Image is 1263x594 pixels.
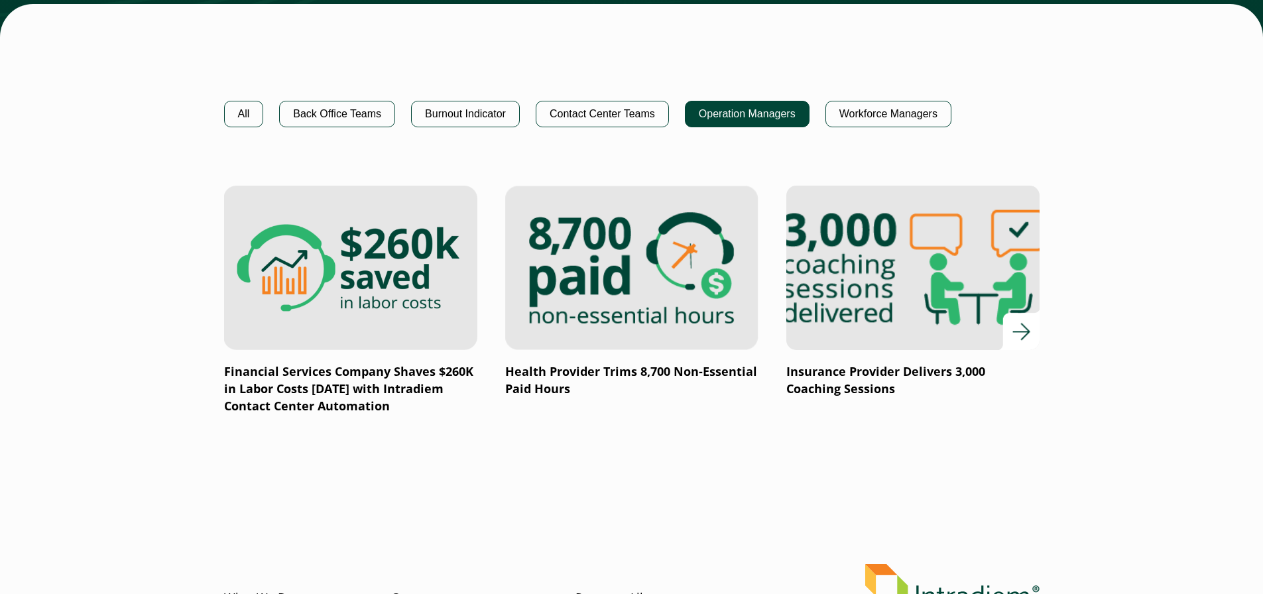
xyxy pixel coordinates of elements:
[786,186,1040,398] a: Insurance Provider Delivers 3,000 Coaching Sessions
[505,186,758,398] a: Health Provider Trims 8,700 Non-Essential Paid Hours
[411,101,520,127] button: Burnout Indicator
[505,363,758,398] p: Health Provider Trims 8,700 Non-Essential Paid Hours
[224,363,477,415] p: Financial Services Company Shaves $260K in Labor Costs [DATE] with Intradiem Contact Center Autom...
[786,363,1040,398] p: Insurance Provider Delivers 3,000 Coaching Sessions
[224,101,264,127] button: All
[279,101,395,127] button: Back Office Teams
[825,101,951,127] button: Workforce Managers
[224,186,477,415] a: Financial Services Company Shaves $260K in Labor Costs [DATE] with Intradiem Contact Center Autom...
[685,101,810,127] button: Operation Managers
[536,101,669,127] button: Contact Center Teams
